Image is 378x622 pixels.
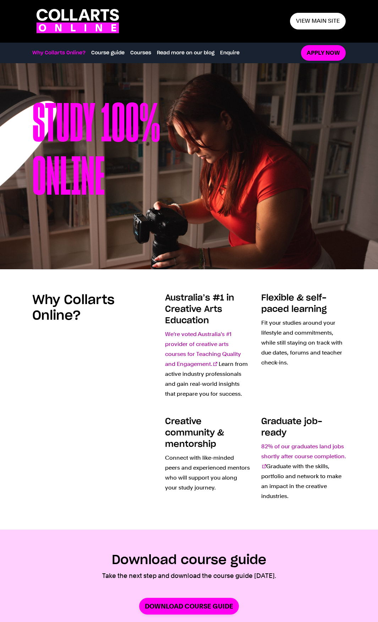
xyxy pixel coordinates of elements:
p: Learn from active industry professionals and gain real-world insights that prepare you for success. [165,329,250,399]
p: Take the next step and download the course guide [DATE]. [102,571,276,581]
p: Fit your studies around your lifestyle and commitments, while still staying on track with due dat... [261,318,346,368]
h1: Study 100% online [32,99,189,234]
h3: Creative community & mentorship [165,416,250,450]
a: Why Collarts Online? [32,49,86,57]
a: Enquire [220,49,240,57]
a: Course guide [91,49,125,57]
h3: Graduate job-ready [261,416,346,439]
h2: Why Collarts Online? [32,292,157,324]
a: Apply now [301,45,346,61]
a: View main site [290,13,346,29]
a: Courses [130,49,151,57]
a: Download Course Guide [139,598,239,615]
h2: Download course guide [112,552,266,568]
p: Connect with like-minded peers and experienced mentors who will support you along your study jour... [165,453,250,493]
h3: Flexible & self-paced learning [261,292,346,315]
h3: Australia’s #1 in Creative Arts Education [165,292,250,326]
a: We're voted Australia's #1 provider of creative arts courses for Teaching Quality and Engagement. [165,331,241,367]
p: Graduate with the skills, portfolio and network to make an impact in the creative industries. [261,442,346,501]
a: Read more on our blog [157,49,214,57]
a: 82% of our graduates land jobs shortly after course completion. [261,443,346,470]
